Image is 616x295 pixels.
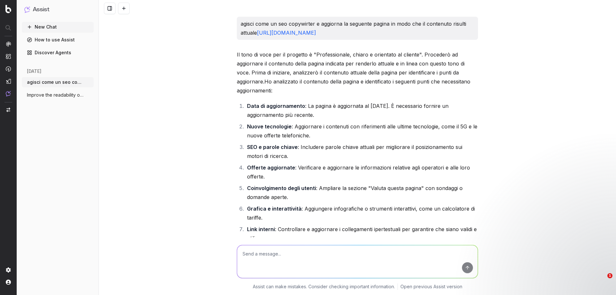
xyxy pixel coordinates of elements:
[6,108,10,112] img: Switch project
[27,79,83,85] span: agisci come un seo copywirter e aggiorna
[253,283,395,290] p: Assist can make mistakes. Consider checking important information.
[245,143,478,161] li: : Includere parole chiave attuali per migliorare il posizionamento sui motori di ricerca.
[245,122,478,140] li: : Aggiornare i contenuti con riferimenti alle ultime tecnologie, come il 5G e le nuove offerte te...
[33,5,49,14] h1: Assist
[245,225,478,243] li: : Controllare e aggiornare i collegamenti ipertestuali per garantire che siano validi e utili.
[247,185,316,191] strong: Coinvolgimento degli utenti
[241,19,474,37] p: agisci come un seo copywirter e aggiorna la seguente pagina in modo che il contenuto risulti attuale
[245,184,478,202] li: : Ampliare la sezione "Valuta questa pagina" con sondaggi o domande aperte.
[6,66,11,72] img: Activation
[247,103,305,109] strong: Data di aggiornamento
[22,77,94,87] button: agisci come un seo copywirter e aggiorna
[247,226,275,232] strong: Link interni
[247,164,295,171] strong: Offerte aggiornate
[27,68,41,74] span: [DATE]
[607,273,612,278] span: 1
[245,101,478,119] li: : La pagina è aggiornata al [DATE]. È necessario fornire un aggiornamento più recente.
[24,5,91,14] button: Assist
[6,41,11,47] img: Analytics
[257,30,316,36] a: [URL][DOMAIN_NAME]
[6,280,11,285] img: My account
[6,54,11,59] img: Intelligence
[245,204,478,222] li: : Aggiungere infografiche o strumenti interattivi, come un calcolatore di tariffe.
[22,48,94,58] a: Discover Agents
[6,91,11,96] img: Assist
[247,123,292,130] strong: Nuove tecnologie
[22,35,94,45] a: How to use Assist
[247,205,302,212] strong: Grafica e interattività
[6,267,11,273] img: Setting
[6,79,11,84] img: Studio
[24,6,30,13] img: Assist
[400,283,462,290] a: Open previous Assist version
[247,144,298,150] strong: SEO e parole chiave
[237,50,478,95] p: Il tono di voce per il progetto è "Professionale, chiaro e orientato al cliente". Procederò ad ag...
[5,5,11,13] img: Botify logo
[22,90,94,100] button: Improve the readability of [URL]
[22,22,94,32] button: New Chat
[245,163,478,181] li: : Verificare e aggiornare le informazioni relative agli operatori e alle loro offerte.
[594,273,610,289] iframe: Intercom live chat
[27,92,83,98] span: Improve the readability of [URL]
